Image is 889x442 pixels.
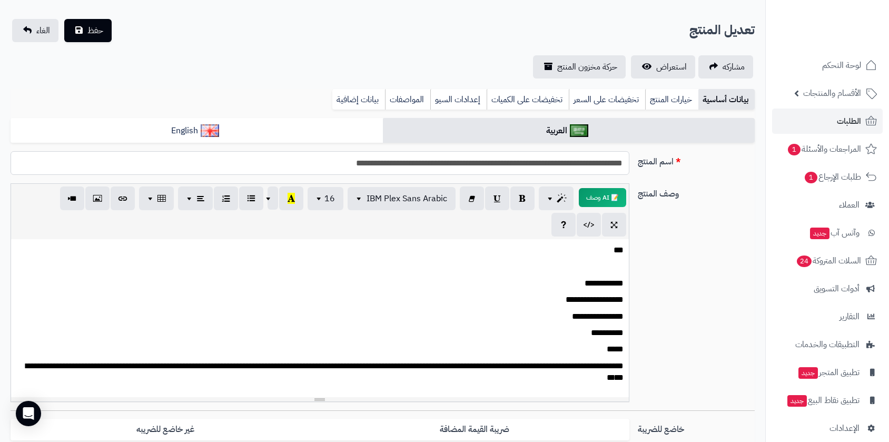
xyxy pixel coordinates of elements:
span: التقارير [839,309,860,324]
a: تطبيق نقاط البيعجديد [772,388,883,413]
a: حركة مخزون المنتج [533,55,626,78]
span: لوحة التحكم [822,58,861,73]
span: تطبيق المتجر [797,365,860,380]
span: وآتس آب [809,225,860,240]
a: تطبيق المتجرجديد [772,360,883,385]
img: العربية [570,124,588,137]
span: IBM Plex Sans Arabic [367,192,447,205]
a: العملاء [772,192,883,218]
span: الطلبات [837,114,861,129]
img: logo-2.png [817,24,879,46]
span: الغاء [36,24,50,37]
a: بيانات إضافية [332,89,385,110]
label: وصف المنتج [634,183,759,200]
a: الإعدادات [772,416,883,441]
span: السلات المتروكة [796,253,861,268]
a: English [11,118,383,144]
a: العربية [383,118,755,144]
a: استعراض [631,55,695,78]
a: أدوات التسويق [772,276,883,301]
a: الطلبات [772,109,883,134]
span: الإعدادات [829,421,860,436]
span: 24 [797,256,812,268]
span: 1 [788,144,801,156]
a: مشاركه [698,55,753,78]
h2: تعديل المنتج [689,19,755,41]
a: تخفيضات على الكميات [487,89,569,110]
span: الأقسام والمنتجات [803,86,861,101]
a: السلات المتروكة24 [772,248,883,273]
label: ضريبة القيمة المضافة [320,419,629,440]
a: لوحة التحكم [772,53,883,78]
a: خيارات المنتج [645,89,698,110]
button: حفظ [64,19,112,42]
a: الغاء [12,19,58,42]
span: طلبات الإرجاع [804,170,861,184]
a: المواصفات [385,89,430,110]
button: 16 [308,187,343,210]
a: وآتس آبجديد [772,220,883,245]
span: حفظ [87,24,103,37]
a: إعدادات السيو [430,89,487,110]
a: التقارير [772,304,883,329]
span: جديد [810,228,829,239]
a: طلبات الإرجاع1 [772,164,883,190]
label: اسم المنتج [634,151,759,168]
span: استعراض [656,61,687,73]
label: غير خاضع للضريبه [11,419,320,440]
div: Open Intercom Messenger [16,401,41,426]
button: 📝 AI وصف [579,188,626,207]
span: المراجعات والأسئلة [787,142,861,156]
a: التطبيقات والخدمات [772,332,883,357]
a: بيانات أساسية [698,89,755,110]
span: 1 [805,172,818,184]
span: أدوات التسويق [814,281,860,296]
span: تطبيق نقاط البيع [786,393,860,408]
span: العملاء [839,198,860,212]
img: English [201,124,219,137]
span: 16 [324,192,335,205]
label: خاضع للضريبة [634,419,759,436]
a: تخفيضات على السعر [569,89,645,110]
span: جديد [787,395,807,407]
span: التطبيقات والخدمات [795,337,860,352]
span: جديد [798,367,818,379]
span: مشاركه [723,61,745,73]
span: حركة مخزون المنتج [557,61,617,73]
a: المراجعات والأسئلة1 [772,136,883,162]
button: IBM Plex Sans Arabic [348,187,456,210]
